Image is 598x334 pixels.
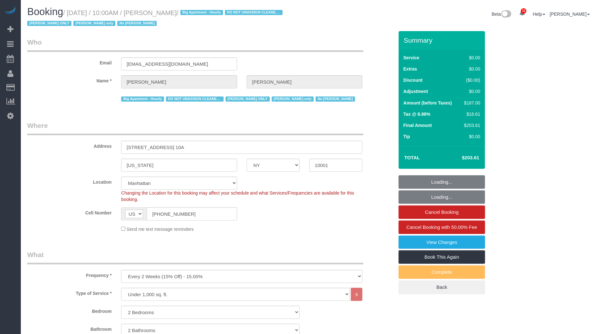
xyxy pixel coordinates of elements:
[404,37,482,44] h3: Summary
[117,21,157,26] span: No [PERSON_NAME]
[403,111,430,117] label: Tax @ 8.88%
[403,133,410,140] label: Tip
[462,66,480,72] div: $0.00
[403,88,428,95] label: Adjustment
[399,236,485,249] a: View Changes
[521,8,527,13] span: 12
[309,159,362,172] input: Zip Code
[533,12,545,17] a: Help
[462,133,480,140] div: $0.00
[462,54,480,61] div: $0.00
[121,190,354,202] span: Changing the Location for this booking may affect your schedule and what Services/Frequencies are...
[399,250,485,264] a: Book This Again
[272,96,314,102] span: [PERSON_NAME] only
[225,10,283,15] span: DO NOT UNASSIGN CLEANERS
[462,88,480,95] div: $0.00
[462,100,480,106] div: $187.00
[462,122,480,129] div: $203.61
[27,6,63,17] span: Booking
[121,159,237,172] input: City
[27,38,363,52] legend: Who
[462,111,480,117] div: $16.61
[73,21,115,26] span: [PERSON_NAME] only
[399,221,485,234] a: Cancel Booking with 50.00% Fee
[166,96,224,102] span: DO NOT UNASSIGN CLEANERS
[127,227,194,232] span: Send me text message reminders
[399,280,485,294] a: Back
[22,57,116,66] label: Email
[462,77,480,83] div: ($0.00)
[399,205,485,219] a: Cancel Booking
[27,9,285,27] small: / [DATE] / 10:00AM / [PERSON_NAME]
[121,96,164,102] span: Big Apartment - Hourly
[226,96,270,102] span: [PERSON_NAME] ONLY
[147,207,237,221] input: Cell Number
[121,57,237,71] input: Email
[443,155,479,161] h4: $203.61
[180,10,223,15] span: Big Apartment - Hourly
[403,54,419,61] label: Service
[403,122,432,129] label: Final Amount
[22,270,116,279] label: Frequency *
[27,121,363,135] legend: Where
[22,141,116,149] label: Address
[550,12,590,17] a: [PERSON_NAME]
[247,75,362,88] input: Last Name
[516,6,528,21] a: 12
[501,10,511,19] img: New interface
[492,12,512,17] a: Beta
[121,75,237,88] input: First Name
[22,75,116,84] label: Name *
[316,96,355,102] span: No [PERSON_NAME]
[4,6,17,15] img: Automaid Logo
[403,77,423,83] label: Discount
[403,66,417,72] label: Extras
[22,207,116,216] label: Cell Number
[22,177,116,185] label: Location
[22,306,116,314] label: Bedroom
[22,288,116,296] label: Type of Service *
[22,324,116,332] label: Bathroom
[404,155,420,160] strong: Total
[403,100,452,106] label: Amount (before Taxes)
[407,224,478,230] span: Cancel Booking with 50.00% Fee
[27,21,71,26] span: [PERSON_NAME] ONLY
[27,250,363,264] legend: What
